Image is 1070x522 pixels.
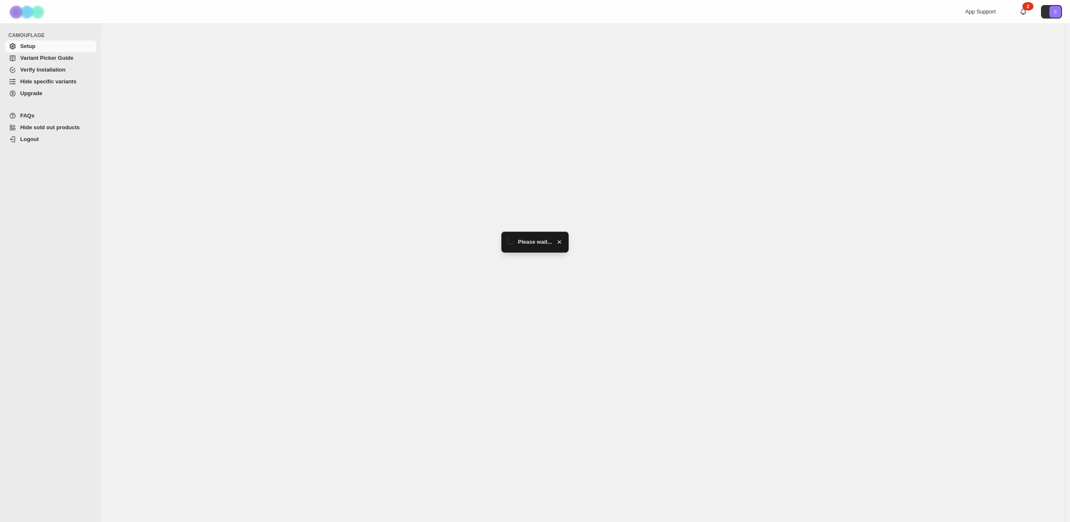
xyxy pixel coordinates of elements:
a: 2 [1019,8,1028,16]
a: Verify Installation [5,64,96,76]
span: Verify Installation [20,67,66,73]
a: Setup [5,40,96,52]
span: App Support [965,8,996,15]
span: FAQs [20,112,34,119]
span: Hide specific variants [20,78,77,85]
span: Avatar with initials S [1049,6,1061,18]
span: Please wait... [518,238,552,246]
a: Hide sold out products [5,122,96,133]
span: Hide sold out products [20,124,80,130]
span: Logout [20,136,39,142]
span: Setup [20,43,35,49]
span: Upgrade [20,90,42,96]
a: Hide specific variants [5,76,96,88]
text: S [1054,9,1057,14]
img: Camouflage [7,0,49,24]
div: 2 [1022,2,1033,11]
a: FAQs [5,110,96,122]
span: CAMOUFLAGE [8,32,97,39]
button: Avatar with initials S [1041,5,1062,19]
span: Variant Picker Guide [20,55,73,61]
a: Logout [5,133,96,145]
a: Variant Picker Guide [5,52,96,64]
a: Upgrade [5,88,96,99]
